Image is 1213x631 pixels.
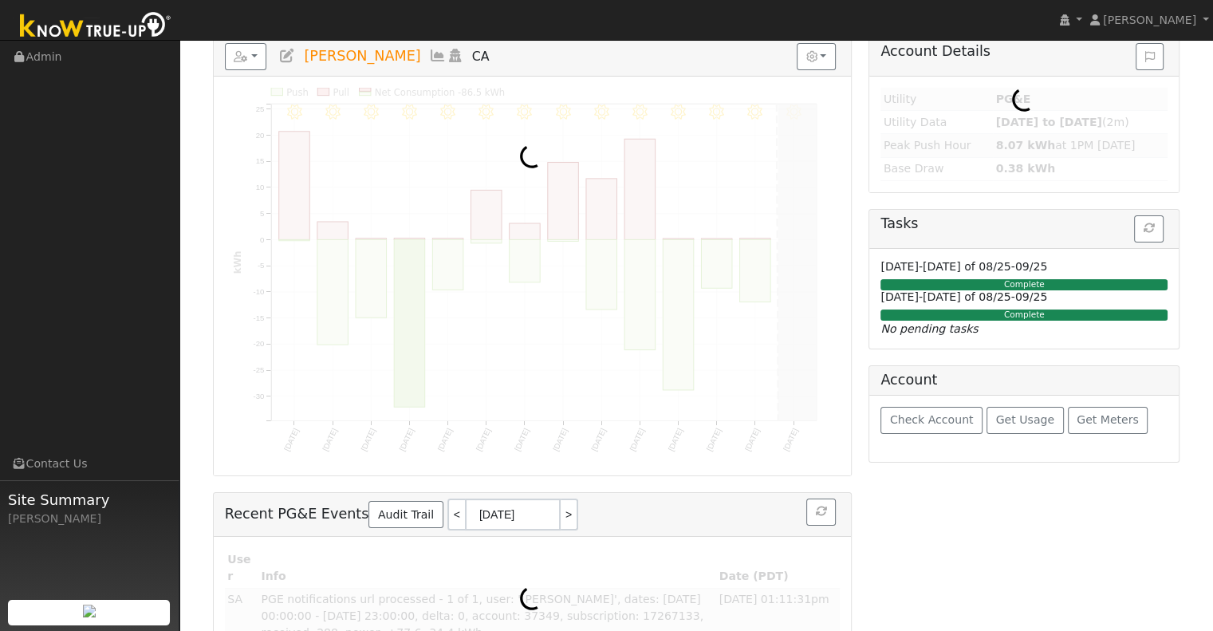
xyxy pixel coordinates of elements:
img: retrieve [83,605,96,617]
span: Site Summary [8,489,171,511]
h6: [DATE]-[DATE] of 08/25-09/25 [880,290,1168,304]
span: [PERSON_NAME] [304,48,420,64]
img: Know True-Up [12,9,179,45]
span: Check Account [890,413,974,426]
h5: Tasks [880,215,1168,232]
a: Audit Trail [368,501,443,528]
button: Refresh [1134,215,1164,243]
button: Get Usage [987,407,1064,434]
button: Refresh [806,499,836,526]
a: > [561,499,578,530]
h5: Account Details [880,43,1168,60]
i: No pending tasks [880,322,978,335]
button: Check Account [880,407,983,434]
div: Complete [880,310,1168,321]
a: < [447,499,465,530]
a: Multi-Series Graph [429,48,447,64]
h6: [DATE]-[DATE] of 08/25-09/25 [880,260,1168,274]
h5: Recent PG&E Events [225,499,840,530]
div: Complete [880,279,1168,290]
button: Issue History [1136,43,1164,70]
button: Get Meters [1068,407,1148,434]
span: [PERSON_NAME] [1103,14,1196,26]
span: Get Usage [996,413,1054,426]
span: Get Meters [1077,413,1139,426]
a: Login As (last Never) [447,48,464,64]
h5: Account [880,372,937,388]
div: [PERSON_NAME] [8,511,171,527]
a: Edit User (36994) [278,48,296,64]
span: CA [472,49,490,64]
